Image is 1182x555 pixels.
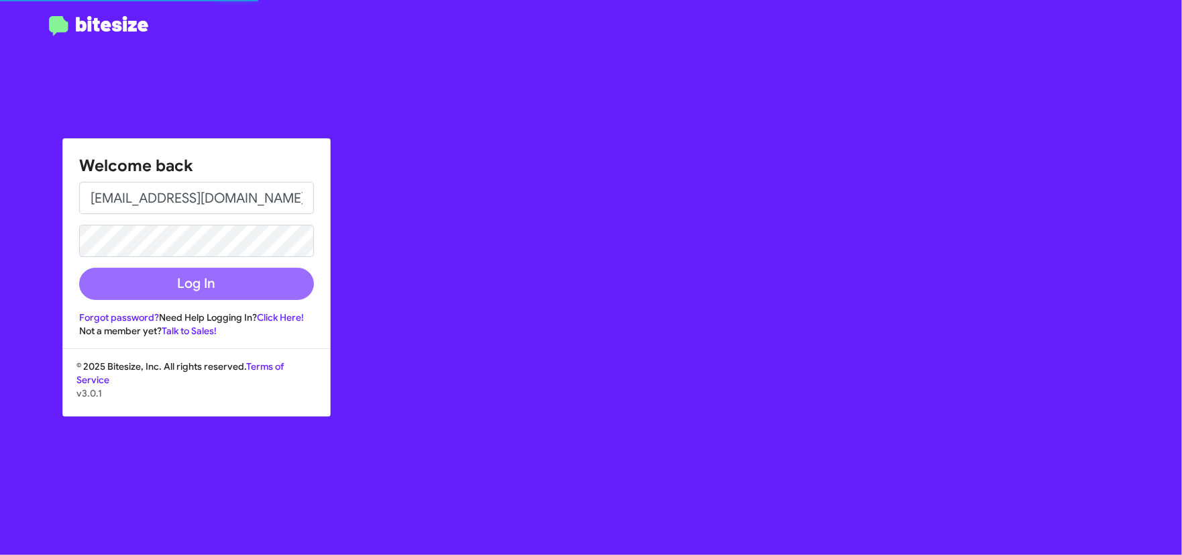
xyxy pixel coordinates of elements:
[63,360,330,416] div: © 2025 Bitesize, Inc. All rights reserved.
[79,182,314,214] input: Email address
[79,311,159,323] a: Forgot password?
[79,155,314,176] h1: Welcome back
[76,387,317,400] p: v3.0.1
[162,325,217,337] a: Talk to Sales!
[76,360,284,386] a: Terms of Service
[79,324,314,338] div: Not a member yet?
[257,311,304,323] a: Click Here!
[79,311,314,324] div: Need Help Logging In?
[79,268,314,300] button: Log In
